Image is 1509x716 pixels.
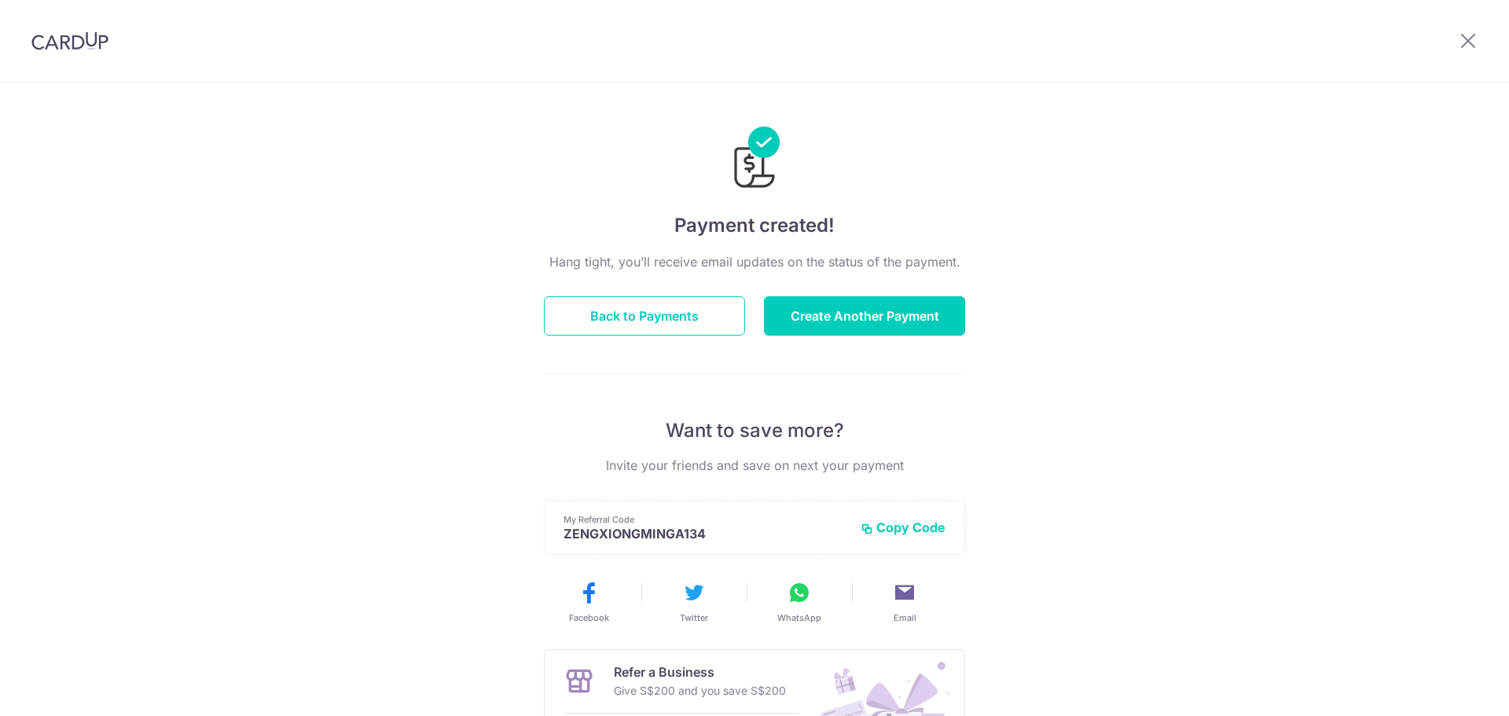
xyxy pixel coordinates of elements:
[894,611,916,624] span: Email
[648,580,740,624] button: Twitter
[680,611,708,624] span: Twitter
[544,211,965,240] h4: Payment created!
[569,611,609,624] span: Facebook
[544,252,965,271] p: Hang tight, you’ll receive email updates on the status of the payment.
[564,526,848,542] p: ZENGXIONGMINGA134
[729,127,780,193] img: Payments
[31,31,108,50] img: CardUp
[542,580,635,624] button: Facebook
[614,663,786,681] p: Refer a Business
[753,580,846,624] button: WhatsApp
[858,580,951,624] button: Email
[544,296,745,336] button: Back to Payments
[777,611,821,624] span: WhatsApp
[544,456,965,475] p: Invite your friends and save on next your payment
[614,681,786,700] p: Give S$200 and you save S$200
[564,513,848,526] p: My Referral Code
[861,520,945,535] button: Copy Code
[544,418,965,443] p: Want to save more?
[764,296,965,336] button: Create Another Payment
